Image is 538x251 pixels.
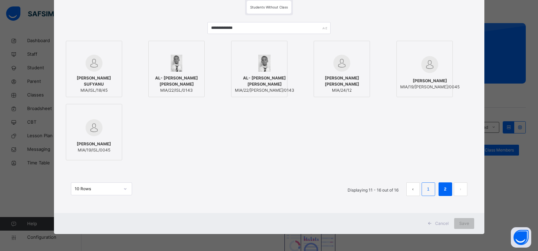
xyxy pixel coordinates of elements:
li: 1 [422,182,435,196]
span: AL- [PERSON_NAME] [PERSON_NAME] [235,75,294,87]
div: 10 Rows [75,186,119,192]
span: [PERSON_NAME] [400,78,460,84]
a: 2 [442,185,448,194]
img: default.svg [86,119,103,136]
img: default.svg [86,55,103,72]
a: 1 [425,185,431,194]
img: MIA_ISL_21_163.png [171,55,182,72]
li: Displaying 11 - 16 out of 16 [342,182,404,196]
li: 2 [439,182,452,196]
span: [PERSON_NAME] SUFYANU [70,75,118,87]
span: [PERSON_NAME] [77,141,111,147]
span: MIA/ISL/18/45 [70,87,118,93]
li: 上一页 [406,182,420,196]
li: 下一页 [454,182,467,196]
span: Students Without Class [250,5,288,9]
span: MIA/22/[PERSON_NAME]/0143 [235,87,294,93]
span: [PERSON_NAME] [PERSON_NAME] [317,75,366,87]
img: MIA_21_163.png [258,55,271,72]
button: Open asap [511,227,531,248]
span: MIA/24/12 [317,87,366,93]
button: prev page [406,182,420,196]
span: Cancel [435,220,449,227]
span: MIA/22/ISL/0143 [152,87,201,93]
img: default.svg [333,55,350,72]
button: next page [454,182,467,196]
span: Save [459,220,469,227]
span: AL- [PERSON_NAME] [PERSON_NAME] [152,75,201,87]
span: MIA/19/ISL/0045 [77,147,111,153]
span: MIA/19/[PERSON_NAME]/0045 [400,84,460,90]
img: default.svg [421,56,438,73]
